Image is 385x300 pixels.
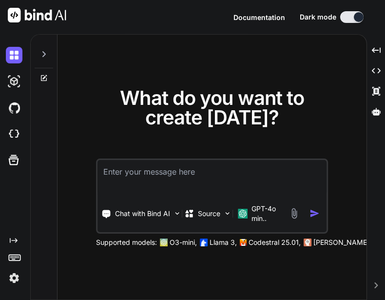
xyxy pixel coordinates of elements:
[289,208,300,219] img: attachment
[223,209,231,218] img: Pick Models
[115,209,170,219] p: Chat with Bind AI
[238,209,248,219] img: GPT-4o mini
[233,12,285,22] button: Documentation
[6,126,22,142] img: cloudideIcon
[251,204,285,223] p: GPT-4o min..
[304,239,311,246] img: claude
[8,8,66,22] img: Bind AI
[170,238,197,247] p: O3-mini,
[200,239,208,246] img: Llama2
[309,208,320,219] img: icon
[160,239,168,246] img: GPT-4
[6,47,22,63] img: darkChat
[233,13,285,21] span: Documentation
[120,86,304,129] span: What do you want to create [DATE]?
[198,209,220,219] p: Source
[96,238,157,247] p: Supported models:
[249,238,301,247] p: Codestral 25.01,
[210,238,237,247] p: Llama 3,
[173,209,181,218] img: Pick Tools
[6,73,22,90] img: darkAi-studio
[240,239,247,246] img: Mistral-AI
[300,12,336,22] span: Dark mode
[6,270,22,286] img: settings
[6,100,22,116] img: githubDark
